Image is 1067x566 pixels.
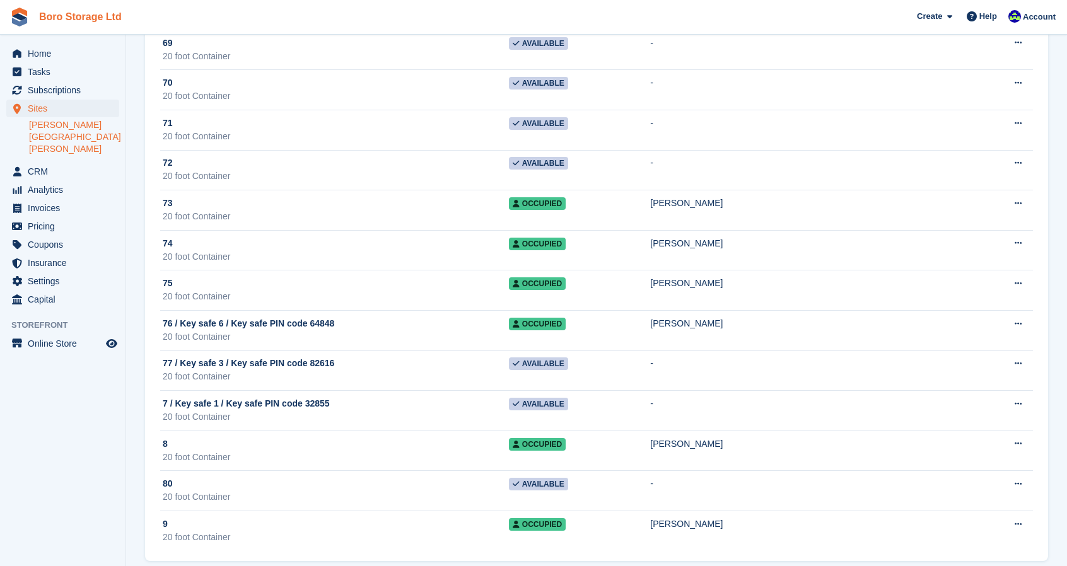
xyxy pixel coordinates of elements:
td: - [650,70,980,110]
div: [PERSON_NAME] [650,237,980,250]
span: Storefront [11,319,125,332]
img: Tobie Hillier [1008,10,1021,23]
a: menu [6,81,119,99]
span: Available [509,157,568,170]
div: 20 foot Container [163,531,509,544]
span: Subscriptions [28,81,103,99]
div: [PERSON_NAME] [650,277,980,290]
span: Help [979,10,997,23]
span: Invoices [28,199,103,217]
span: 80 [163,477,173,490]
a: menu [6,45,119,62]
td: - [650,150,980,190]
a: menu [6,236,119,253]
span: Online Store [28,335,103,352]
span: Occupied [509,277,566,290]
span: Sites [28,100,103,117]
span: Available [509,398,568,410]
td: - [650,30,980,70]
div: 20 foot Container [163,451,509,464]
a: menu [6,335,119,352]
div: 20 foot Container [163,250,509,263]
span: 74 [163,237,173,250]
span: 9 [163,517,168,531]
span: Available [509,117,568,130]
span: Occupied [509,197,566,210]
span: Coupons [28,236,103,253]
div: 20 foot Container [163,210,509,223]
img: stora-icon-8386f47178a22dfd0bd8f6a31ec36ba5ce8667c1dd55bd0f319d3a0aa187defe.svg [10,8,29,26]
div: 20 foot Container [163,170,509,183]
span: Account [1023,11,1056,23]
a: menu [6,63,119,81]
span: 69 [163,37,173,50]
span: 76 / Key safe 6 / Key safe PIN code 64848 [163,317,334,330]
td: - [650,350,980,391]
span: Home [28,45,103,62]
div: [PERSON_NAME] [650,197,980,210]
span: 70 [163,76,173,90]
span: Tasks [28,63,103,81]
div: 20 foot Container [163,290,509,303]
a: menu [6,199,119,217]
a: menu [6,100,119,117]
div: 20 foot Container [163,330,509,344]
div: 20 foot Container [163,130,509,143]
a: menu [6,217,119,235]
span: Occupied [509,238,566,250]
span: 71 [163,117,173,130]
span: 73 [163,197,173,210]
span: CRM [28,163,103,180]
span: Insurance [28,254,103,272]
span: Occupied [509,438,566,451]
div: 20 foot Container [163,490,509,504]
span: Capital [28,291,103,308]
a: Preview store [104,336,119,351]
td: - [650,471,980,511]
a: menu [6,291,119,308]
span: 8 [163,437,168,451]
div: [PERSON_NAME] [650,317,980,330]
td: - [650,391,980,431]
a: menu [6,254,119,272]
span: 77 / Key safe 3 / Key safe PIN code 82616 [163,357,334,370]
div: [PERSON_NAME] [650,517,980,531]
div: 20 foot Container [163,90,509,103]
span: Create [917,10,942,23]
span: 72 [163,156,173,170]
a: [PERSON_NAME][GEOGRAPHIC_DATA][PERSON_NAME] [29,119,119,155]
div: 20 foot Container [163,50,509,63]
a: menu [6,272,119,290]
span: Analytics [28,181,103,199]
a: Boro Storage Ltd [34,6,127,27]
div: 20 foot Container [163,410,509,424]
td: - [650,110,980,150]
span: Available [509,478,568,490]
span: Occupied [509,318,566,330]
span: Available [509,357,568,370]
span: Occupied [509,518,566,531]
span: 7 / Key safe 1 / Key safe PIN code 32855 [163,397,330,410]
a: menu [6,181,119,199]
div: [PERSON_NAME] [650,437,980,451]
span: Available [509,77,568,90]
a: menu [6,163,119,180]
span: 75 [163,277,173,290]
span: Pricing [28,217,103,235]
div: 20 foot Container [163,370,509,383]
span: Available [509,37,568,50]
span: Settings [28,272,103,290]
